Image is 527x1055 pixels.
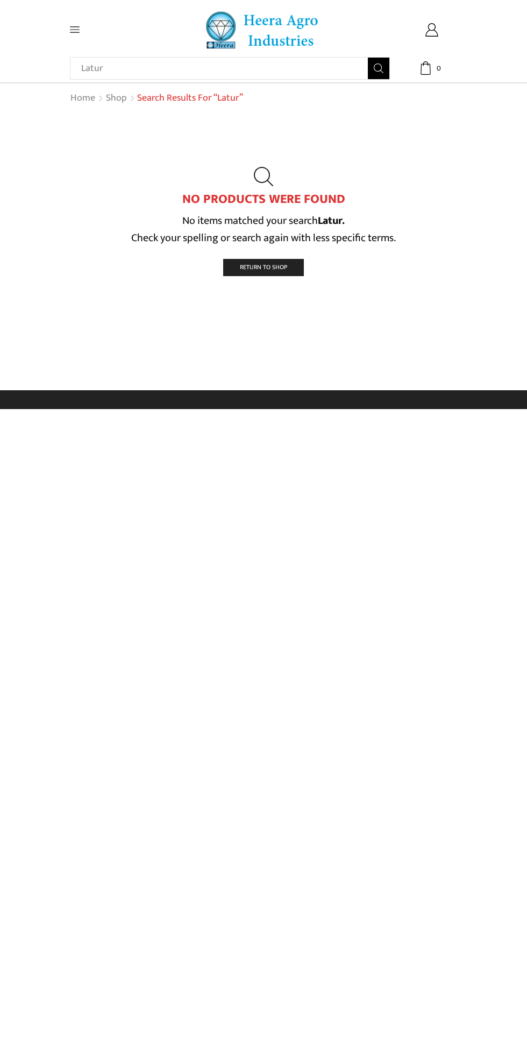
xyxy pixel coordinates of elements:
[70,92,96,105] a: Home
[70,212,457,247] p: No items matched your search Check your spelling or search again with less specific terms.
[76,58,354,79] input: Search for...
[70,192,457,207] h2: No products were found
[406,61,457,75] a: 0
[137,93,243,104] h1: Search results for “Latur”
[433,63,444,74] span: 0
[105,92,127,105] a: Shop
[240,262,287,272] span: Return To Shop
[223,259,304,277] a: Return To Shop
[368,58,389,79] button: Search button
[70,92,243,105] nav: Breadcrumb
[318,212,345,230] strong: Latur.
